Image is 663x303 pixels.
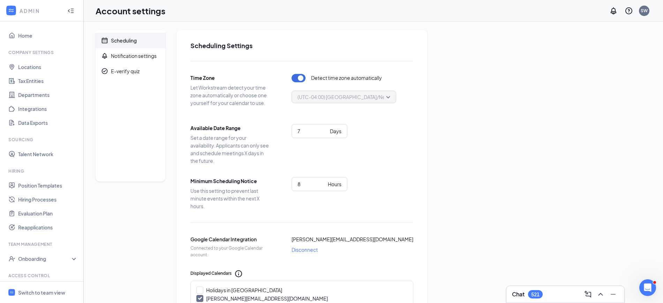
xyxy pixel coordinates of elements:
[608,289,619,300] button: Minimize
[190,124,271,132] span: Available Date Range
[18,255,72,262] div: Onboarding
[8,50,76,55] div: Company Settings
[101,52,108,59] svg: Bell
[96,5,165,17] h1: Account settings
[292,235,413,243] span: [PERSON_NAME][EMAIL_ADDRESS][DOMAIN_NAME]
[67,7,74,14] svg: Collapse
[111,37,137,44] div: Scheduling
[18,220,78,234] a: Reapplications
[18,179,78,192] a: Position Templates
[8,241,76,247] div: Team Management
[596,290,605,298] svg: ChevronUp
[531,291,540,297] div: 521
[8,255,15,262] svg: UserCheck
[18,289,65,296] div: Switch to team view
[609,290,617,298] svg: Minimize
[190,41,413,50] h2: Scheduling Settings
[639,279,656,296] iframe: Intercom live chat
[190,134,271,165] span: Set a date range for your availability. Applicants can only see and schedule meetings X days in t...
[234,270,243,278] svg: Info
[190,235,271,243] span: Google Calendar Integration
[18,206,78,220] a: Evaluation Plan
[330,127,341,135] div: Days
[582,289,594,300] button: ComposeMessage
[190,187,271,210] span: Use this setting to prevent last minute events within the next X hours.
[20,7,61,14] div: ADMIN
[111,52,157,59] div: Notification settings
[18,88,78,102] a: Departments
[609,7,618,15] svg: Notifications
[101,37,108,44] svg: Calendar
[206,287,282,294] div: Holidays in [GEOGRAPHIC_DATA]
[18,192,78,206] a: Hiring Processes
[96,33,165,48] a: CalendarScheduling
[311,74,382,82] span: Detect time zone automatically
[111,68,140,75] div: E-verify quiz
[190,84,271,107] span: Let Workstream detect your time zone automatically or choose one yourself for your calendar to use.
[190,245,271,258] span: Connected to your Google Calendar account.
[512,290,525,298] h3: Chat
[584,290,592,298] svg: ComposeMessage
[96,63,165,79] a: CheckmarkCircleE-verify quiz
[18,116,78,130] a: Data Exports
[190,270,232,277] span: Displayed Calendars
[595,289,606,300] button: ChevronUp
[8,137,76,143] div: Sourcing
[18,74,78,88] a: Tax Entities
[96,48,165,63] a: BellNotification settings
[190,74,271,82] span: Time Zone
[101,68,108,75] svg: CheckmarkCircle
[297,92,436,102] span: (UTC-04:00) [GEOGRAPHIC_DATA]/New_York - Eastern Time
[18,29,78,43] a: Home
[641,8,648,14] div: SW
[18,60,78,74] a: Locations
[18,102,78,116] a: Integrations
[328,180,341,188] div: Hours
[206,295,328,302] div: [PERSON_NAME][EMAIL_ADDRESS][DOMAIN_NAME]
[190,177,271,185] span: Minimum Scheduling Notice
[9,290,14,295] svg: WorkstreamLogo
[8,168,76,174] div: Hiring
[8,7,15,14] svg: WorkstreamLogo
[8,273,76,279] div: Access control
[625,7,633,15] svg: QuestionInfo
[18,147,78,161] a: Talent Network
[292,246,318,253] span: Disconnect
